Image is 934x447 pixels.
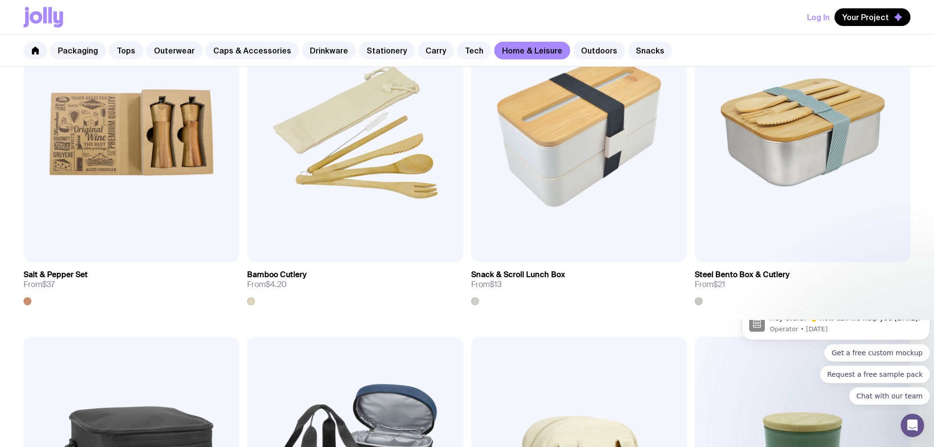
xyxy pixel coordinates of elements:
[834,8,910,26] button: Your Project
[695,270,790,280] h3: Steel Bento Box & Cutlery
[471,262,687,305] a: Snack & Scroll Lunch BoxFrom$13
[247,262,463,305] a: Bamboo CutleryFrom$4.20
[82,46,192,63] button: Quick reply: Request a free sample pack
[86,24,192,42] button: Quick reply: Get a free custom mockup
[32,5,185,14] p: Message from Operator, sent 1w ago
[247,270,307,280] h3: Bamboo Cutlery
[471,270,565,280] h3: Snack & Scroll Lunch Box
[807,8,830,26] button: Log In
[109,42,143,59] a: Tops
[111,67,192,85] button: Quick reply: Chat with our team
[247,280,287,289] span: From
[738,320,934,411] iframe: Intercom notifications message
[418,42,454,59] a: Carry
[490,279,502,289] span: $13
[695,280,725,289] span: From
[471,280,502,289] span: From
[695,262,910,305] a: Steel Bento Box & CutleryFrom$21
[901,414,924,437] iframe: Intercom live chat
[50,42,106,59] a: Packaging
[713,279,725,289] span: $21
[628,42,672,59] a: Snacks
[24,280,55,289] span: From
[205,42,299,59] a: Caps & Accessories
[573,42,625,59] a: Outdoors
[302,42,356,59] a: Drinkware
[4,24,192,85] div: Quick reply options
[24,270,88,280] h3: Salt & Pepper Set
[494,42,570,59] a: Home & Leisure
[24,262,239,305] a: Salt & Pepper SetFrom$37
[359,42,415,59] a: Stationery
[842,12,889,22] span: Your Project
[146,42,202,59] a: Outerwear
[266,279,287,289] span: $4.20
[42,279,55,289] span: $37
[457,42,491,59] a: Tech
